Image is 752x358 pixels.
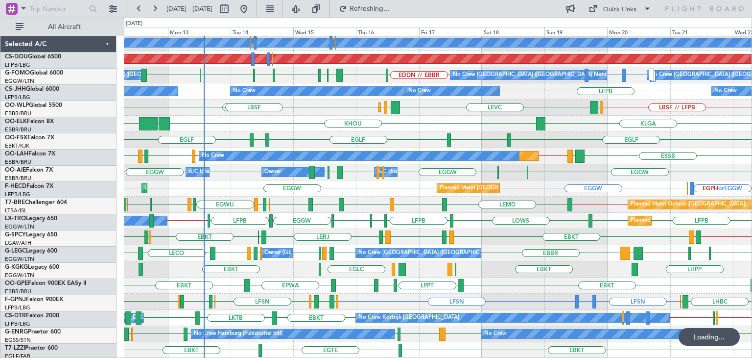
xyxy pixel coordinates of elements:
a: OO-AIEFalcon 7X [5,167,53,173]
span: OO-ELK [5,119,27,125]
span: CS-JHH [5,86,26,92]
div: Sun 12 [105,27,167,36]
div: A/C Unavailable [188,165,229,179]
div: [DATE] [126,20,142,28]
a: OO-FSXFalcon 7X [5,135,54,141]
input: Trip Number [30,1,86,16]
a: EBBR/BRU [5,126,31,133]
span: G-LEGC [5,248,26,254]
a: G-SPCYLegacy 650 [5,232,57,238]
span: F-HECD [5,183,26,189]
div: Mon 13 [168,27,231,36]
div: Sat 18 [482,27,544,36]
a: CS-DTRFalcon 2000 [5,313,59,319]
a: LFPB/LBG [5,61,30,69]
a: OO-GPEFalcon 900EX EASy II [5,281,86,286]
a: CS-DOUGlobal 6500 [5,54,61,60]
a: G-KGKGLegacy 600 [5,264,59,270]
a: G-LEGCLegacy 600 [5,248,57,254]
div: Tue 14 [231,27,293,36]
a: LTBA/ISL [5,207,27,214]
button: Quick Links [584,1,656,17]
div: No Crew Kortrijk-[GEOGRAPHIC_DATA] [358,310,459,325]
a: OO-WLPGlobal 5500 [5,102,62,108]
div: Planned Maint Oxford ([GEOGRAPHIC_DATA]) [631,197,747,212]
span: OO-FSX [5,135,27,141]
a: EGGW/LTN [5,77,34,85]
button: Refreshing... [334,1,393,17]
a: EGGW/LTN [5,256,34,263]
div: No Crew [408,84,431,99]
span: OO-LAH [5,151,28,157]
div: No Crew [233,84,256,99]
a: EBBR/BRU [5,158,31,166]
div: No Crew Hamburg (Fuhlsbuttel Intl) [194,327,282,341]
span: OO-AIE [5,167,26,173]
a: LGAV/ATH [5,239,31,247]
div: Thu 16 [356,27,419,36]
div: Loading... [679,328,740,346]
span: G-FOMO [5,70,30,76]
span: T7-LZZI [5,345,25,351]
span: CS-DTR [5,313,26,319]
a: EBBR/BRU [5,175,31,182]
a: CS-JHHGlobal 6000 [5,86,59,92]
a: F-GPNJFalcon 900EX [5,297,63,303]
div: Owner [GEOGRAPHIC_DATA]-[GEOGRAPHIC_DATA] [264,246,397,260]
div: No Crew [202,149,224,163]
div: No Crew [484,327,507,341]
div: Mon 20 [607,27,670,36]
a: LFPB/LBG [5,304,30,311]
div: A/C Unavailable [377,165,418,179]
div: Planned Maint [GEOGRAPHIC_DATA] ([GEOGRAPHIC_DATA]) [440,181,594,196]
a: LFPB/LBG [5,94,30,101]
span: OO-WLP [5,102,29,108]
a: T7-LZZIPraetor 600 [5,345,58,351]
span: CS-DOU [5,54,28,60]
div: Sun 19 [544,27,607,36]
a: EGGW/LTN [5,272,34,279]
a: T7-BREChallenger 604 [5,200,67,205]
div: Wed 15 [293,27,356,36]
a: OO-ELKFalcon 8X [5,119,54,125]
a: EGGW/LTN [5,223,34,230]
a: EBBR/BRU [5,110,31,117]
span: T7-BRE [5,200,25,205]
span: G-KGKG [5,264,28,270]
div: Unplanned Maint [GEOGRAPHIC_DATA] ([GEOGRAPHIC_DATA]) [144,181,305,196]
a: F-HECDFalcon 7X [5,183,53,189]
a: LX-TROLegacy 650 [5,216,57,222]
span: LX-TRO [5,216,26,222]
span: OO-GPE [5,281,28,286]
div: Owner [264,165,281,179]
div: No Crew [GEOGRAPHIC_DATA] ([GEOGRAPHIC_DATA] National) [358,246,522,260]
a: OO-LAHFalcon 7X [5,151,55,157]
span: All Aircraft [25,24,103,30]
div: Quick Links [603,5,636,15]
a: EBBR/BRU [5,288,31,295]
a: G-FOMOGlobal 6000 [5,70,63,76]
a: EGSS/STN [5,336,31,344]
div: Tue 21 [670,27,733,36]
div: Fri 17 [419,27,482,36]
button: All Aircraft [11,19,106,35]
div: No Crew [GEOGRAPHIC_DATA] ([GEOGRAPHIC_DATA] National) [45,68,209,82]
a: G-ENRGPraetor 600 [5,329,61,335]
span: G-ENRG [5,329,28,335]
span: Refreshing... [349,5,390,12]
a: LFPB/LBG [5,320,30,328]
a: EBKT/KJK [5,142,29,150]
div: No Crew [GEOGRAPHIC_DATA] ([GEOGRAPHIC_DATA] National) [453,68,617,82]
span: [DATE] - [DATE] [166,4,212,13]
span: G-SPCY [5,232,26,238]
a: LFPB/LBG [5,191,30,198]
div: No Crew [714,84,737,99]
span: F-GPNJ [5,297,26,303]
